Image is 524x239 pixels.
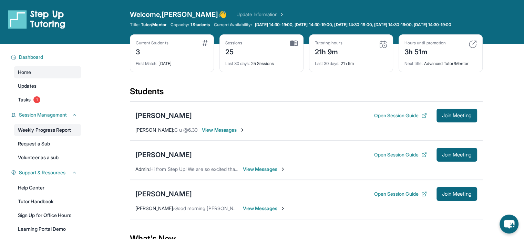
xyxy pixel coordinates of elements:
a: [DATE] 14:30-19:00, [DATE] 14:30-19:00, [DATE] 14:30-19:00, [DATE] 14:30-19:00, [DATE] 14:30-19:00 [254,22,453,28]
button: Open Session Guide [374,191,427,197]
img: Chevron Right [278,11,285,18]
button: Join Meeting [436,187,477,201]
span: Last 30 days : [315,61,340,66]
a: Update Information [236,11,285,18]
a: Learning Portal Demo [14,223,81,235]
div: Current Students [136,40,168,46]
button: Join Meeting [436,148,477,162]
span: Welcome, [PERSON_NAME] 👋 [130,10,227,19]
span: 1 [33,96,40,103]
a: Request a Sub [14,138,81,150]
span: Support & Resources [19,169,65,176]
div: 21h 9m [315,46,342,57]
span: [DATE] 14:30-19:00, [DATE] 14:30-19:00, [DATE] 14:30-19:00, [DATE] 14:30-19:00, [DATE] 14:30-19:00 [255,22,452,28]
span: Join Meeting [442,192,472,196]
div: 3 [136,46,168,57]
div: Hours until promotion [404,40,446,46]
a: Volunteer as a sub [14,151,81,164]
img: card [290,40,298,46]
div: 25 Sessions [225,57,298,66]
a: Tasks1 [14,94,81,106]
span: [PERSON_NAME] : [135,205,174,211]
button: Support & Resources [16,169,77,176]
button: Join Meeting [436,109,477,122]
img: Chevron-Right [280,206,286,211]
div: Advanced Tutor/Mentor [404,57,477,66]
button: Session Management [16,111,77,118]
div: [DATE] [136,57,208,66]
span: Good morning [PERSON_NAME], I have emailed you worksheet for [DATE] Thank you!! [174,205,363,211]
div: 21h 9m [315,57,387,66]
span: Admin : [135,166,150,172]
span: [PERSON_NAME] : [135,127,174,133]
button: Open Session Guide [374,112,427,119]
div: [PERSON_NAME] [135,189,192,199]
span: 1 Students [191,22,210,28]
a: Weekly Progress Report [14,124,81,136]
span: Last 30 days : [225,61,250,66]
a: Updates [14,80,81,92]
a: Home [14,66,81,78]
span: Session Management [19,111,67,118]
a: Help Center [14,182,81,194]
div: 25 [225,46,243,57]
span: Capacity: [171,22,189,28]
a: Tutor Handbook [14,195,81,208]
button: Open Session Guide [374,151,427,158]
span: View Messages [243,166,286,173]
img: card [379,40,387,48]
img: card [202,40,208,46]
span: View Messages [243,205,286,212]
button: chat-button [500,215,518,233]
span: Current Availability: [214,22,252,28]
div: 3h 51m [404,46,446,57]
div: Tutoring hours [315,40,342,46]
span: Tasks [18,96,31,103]
img: Chevron-Right [280,166,286,172]
span: Home [18,69,31,76]
div: [PERSON_NAME] [135,111,192,120]
button: Dashboard [16,54,77,61]
a: Sign Up for Office Hours [14,209,81,221]
span: View Messages [202,127,245,133]
div: Students [130,86,483,101]
span: C u @6.30 [174,127,198,133]
img: Chevron-Right [239,127,245,133]
span: Tutor/Mentor [141,22,166,28]
img: logo [8,10,65,29]
span: Updates [18,83,37,89]
div: Sessions [225,40,243,46]
span: Join Meeting [442,113,472,118]
span: First Match : [136,61,158,66]
span: Dashboard [19,54,43,61]
div: [PERSON_NAME] [135,150,192,160]
span: Title: [130,22,140,28]
img: card [469,40,477,48]
span: Next title : [404,61,423,66]
span: Join Meeting [442,153,472,157]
